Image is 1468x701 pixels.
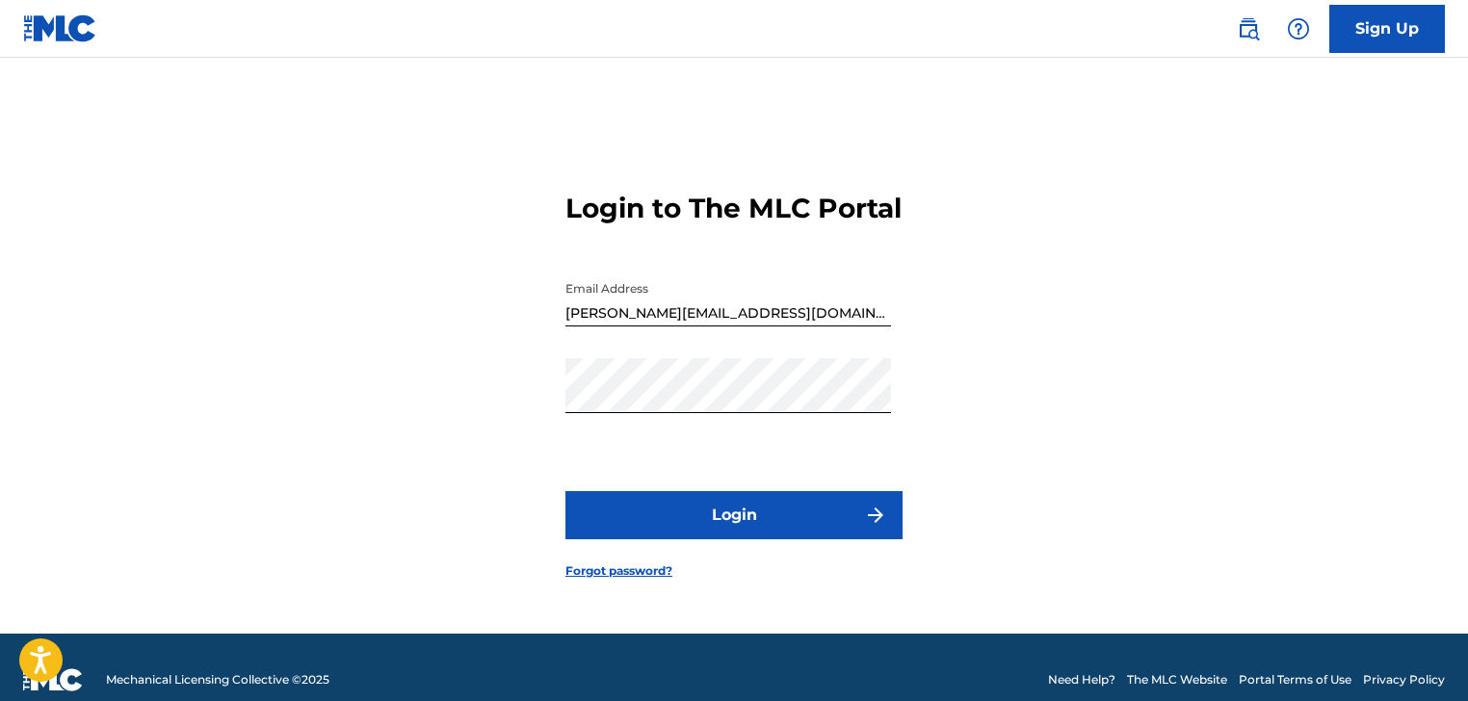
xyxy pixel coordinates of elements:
img: search [1237,17,1260,40]
img: help [1287,17,1310,40]
button: Login [565,491,903,539]
a: Public Search [1229,10,1268,48]
a: Privacy Policy [1363,671,1445,688]
img: f7272a7cc735f4ea7f67.svg [864,504,887,527]
a: Portal Terms of Use [1239,671,1351,688]
h3: Login to The MLC Portal [565,192,902,225]
img: MLC Logo [23,14,97,42]
a: Need Help? [1048,671,1115,688]
img: logo [23,668,83,691]
a: The MLC Website [1127,671,1227,688]
iframe: Chat Widget [1372,609,1468,701]
div: Help [1279,10,1318,48]
a: Forgot password? [565,562,672,580]
a: Sign Up [1329,5,1445,53]
span: Mechanical Licensing Collective © 2025 [106,671,329,688]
